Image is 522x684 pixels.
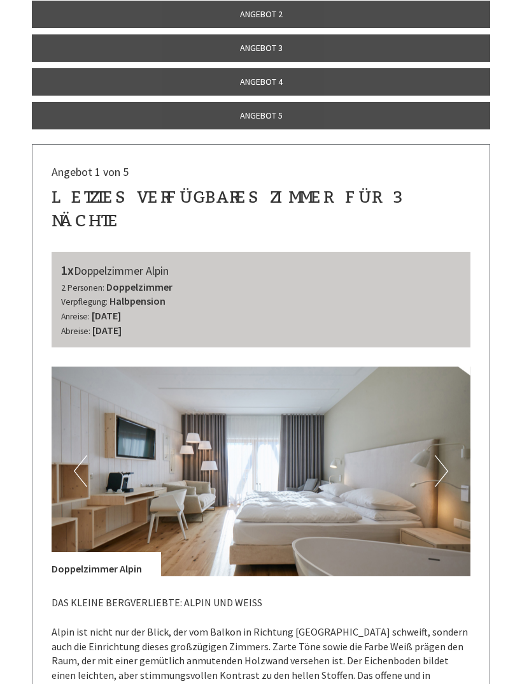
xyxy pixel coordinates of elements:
[52,367,470,576] img: image
[435,455,448,487] button: Next
[52,552,161,576] div: Doppelzimmer Alpin
[61,262,74,278] b: 1x
[92,309,121,322] b: [DATE]
[106,280,173,293] b: Doppelzimmer
[52,186,470,233] div: Letztes verfügbares Zimmer für 3 Nächte
[92,324,122,337] b: [DATE]
[240,110,283,121] span: Angebot 5
[61,326,90,337] small: Abreise:
[61,261,461,280] div: Doppelzimmer Alpin
[74,455,87,487] button: Previous
[240,42,283,54] span: Angebot 3
[109,295,166,307] b: Halbpension
[240,76,283,87] span: Angebot 4
[61,296,108,307] small: Verpflegung:
[52,164,129,179] span: Angebot 1 von 5
[240,8,283,20] span: Angebot 2
[61,311,90,322] small: Anreise:
[61,282,104,293] small: 2 Personen:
